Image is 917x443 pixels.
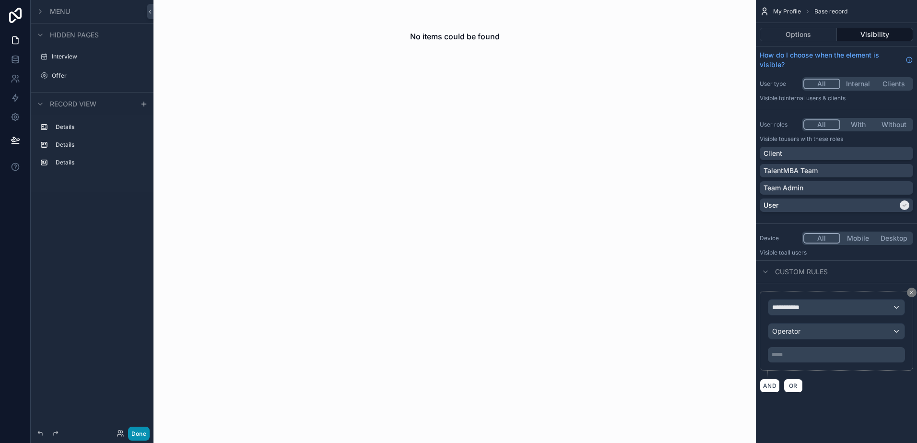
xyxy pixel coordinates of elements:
label: Details [56,141,144,149]
button: Done [128,427,150,441]
button: All [803,233,840,244]
span: Users with these roles [784,135,843,142]
p: User [764,200,778,210]
p: Visible to [760,249,913,256]
button: Mobile [840,233,876,244]
span: OR [787,382,799,389]
span: How do I choose when the element is visible? [760,50,902,70]
button: Clients [876,79,912,89]
button: All [803,119,840,130]
a: How do I choose when the element is visible? [760,50,913,70]
button: AND [760,379,780,393]
span: Internal users & clients [784,94,846,102]
label: Interview [52,53,146,60]
label: User type [760,80,798,88]
span: Record view [50,99,96,109]
p: Visible to [760,135,913,143]
p: Team Admin [764,183,803,193]
p: Visible to [760,94,913,102]
span: Hidden pages [50,30,99,40]
button: Visibility [837,28,914,41]
span: My Profile [773,8,801,15]
button: Without [876,119,912,130]
button: Operator [768,323,905,339]
span: Custom rules [775,267,828,277]
button: Options [760,28,837,41]
span: Operator [772,327,800,335]
button: Desktop [876,233,912,244]
label: User roles [760,121,798,128]
button: Internal [840,79,876,89]
button: OR [784,379,803,393]
div: scrollable content [31,115,153,180]
label: Device [760,234,798,242]
button: All [803,79,840,89]
p: TalentMBA Team [764,166,818,175]
button: With [840,119,876,130]
span: Menu [50,7,70,16]
label: Details [56,159,144,166]
span: Base record [814,8,847,15]
span: all users [784,249,807,256]
p: Client [764,149,782,158]
label: Details [56,123,144,131]
label: Offer [52,72,146,80]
